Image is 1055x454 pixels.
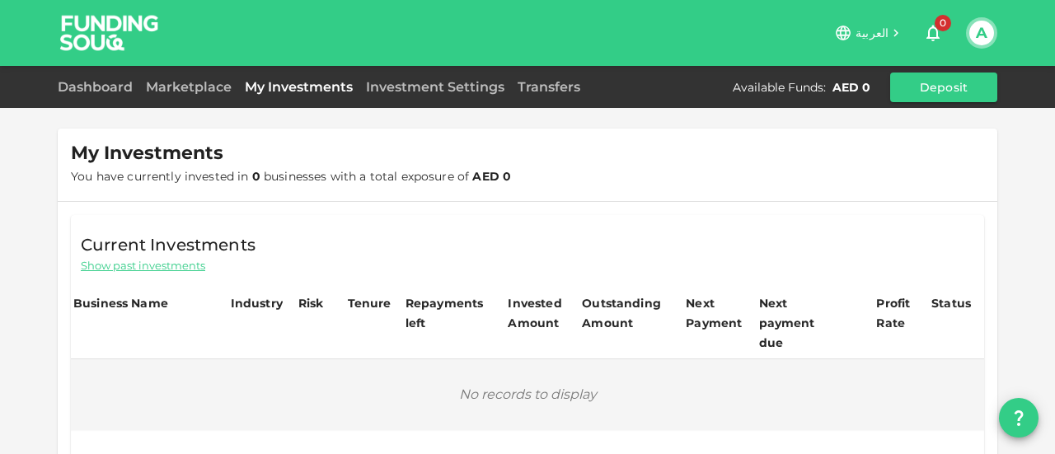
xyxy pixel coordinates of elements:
[348,293,392,313] div: Tenure
[890,73,997,102] button: Deposit
[582,293,664,333] div: Outstanding Amount
[298,293,331,313] div: Risk
[73,293,168,313] div: Business Name
[72,360,983,429] div: No records to display
[71,142,223,165] span: My Investments
[686,293,753,333] div: Next Payment
[406,293,488,333] div: Repayments left
[81,232,256,258] span: Current Investments
[231,293,283,313] div: Industry
[759,293,842,353] div: Next payment due
[876,293,926,333] div: Profit Rate
[931,293,973,313] div: Status
[508,293,577,333] div: Invested Amount
[71,169,511,184] span: You have currently invested in businesses with a total exposure of
[935,15,951,31] span: 0
[999,398,1039,438] button: question
[511,79,587,95] a: Transfers
[832,79,870,96] div: AED 0
[969,21,994,45] button: A
[917,16,949,49] button: 0
[238,79,359,95] a: My Investments
[856,26,889,40] span: العربية
[139,79,238,95] a: Marketplace
[733,79,826,96] div: Available Funds :
[252,169,260,184] strong: 0
[58,79,139,95] a: Dashboard
[359,79,511,95] a: Investment Settings
[81,258,205,274] span: Show past investments
[472,169,511,184] strong: AED 0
